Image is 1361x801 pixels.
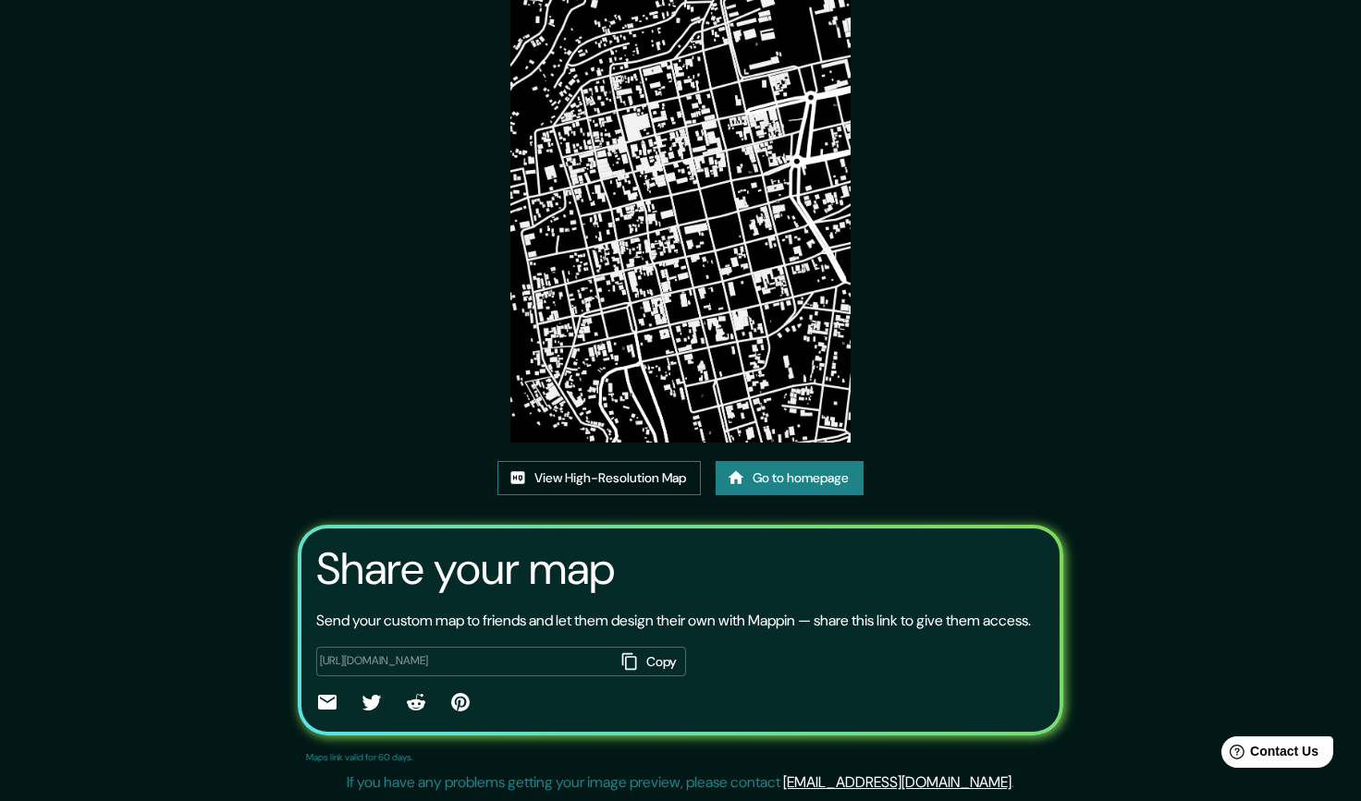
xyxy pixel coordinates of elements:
[1196,729,1341,781] iframe: Help widget launcher
[306,750,413,764] p: Maps link valid for 60 days.
[716,461,864,495] a: Go to homepage
[783,772,1012,792] a: [EMAIL_ADDRESS][DOMAIN_NAME]
[316,610,1031,632] p: Send your custom map to friends and let them design their own with Mappin — share this link to gi...
[347,771,1014,794] p: If you have any problems getting your image preview, please contact .
[316,543,615,595] h3: Share your map
[614,647,686,677] button: Copy
[497,461,701,495] a: View High-Resolution Map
